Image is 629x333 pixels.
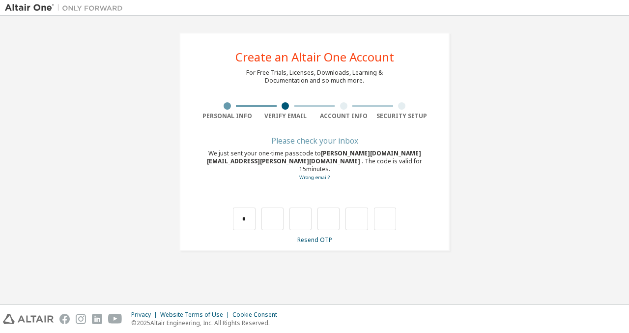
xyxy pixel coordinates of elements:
a: Resend OTP [297,236,332,244]
div: We just sent your one-time passcode to . The code is valid for 15 minutes. [198,150,431,182]
div: Please check your inbox [198,138,431,144]
img: youtube.svg [108,314,122,324]
div: Create an Altair One Account [235,51,394,63]
div: Cookie Consent [232,311,283,319]
img: facebook.svg [59,314,70,324]
div: Verify Email [257,112,315,120]
div: For Free Trials, Licenses, Downloads, Learning & Documentation and so much more. [246,69,383,85]
span: [PERSON_NAME][DOMAIN_NAME][EMAIL_ADDRESS][PERSON_NAME][DOMAIN_NAME] [207,149,421,165]
div: Security Setup [373,112,431,120]
img: linkedin.svg [92,314,102,324]
img: altair_logo.svg [3,314,54,324]
p: © 2025 Altair Engineering, Inc. All Rights Reserved. [131,319,283,327]
a: Go back to the registration form [299,174,330,181]
div: Privacy [131,311,160,319]
img: Altair One [5,3,128,13]
div: Personal Info [198,112,257,120]
div: Account Info [314,112,373,120]
img: instagram.svg [76,314,86,324]
div: Website Terms of Use [160,311,232,319]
